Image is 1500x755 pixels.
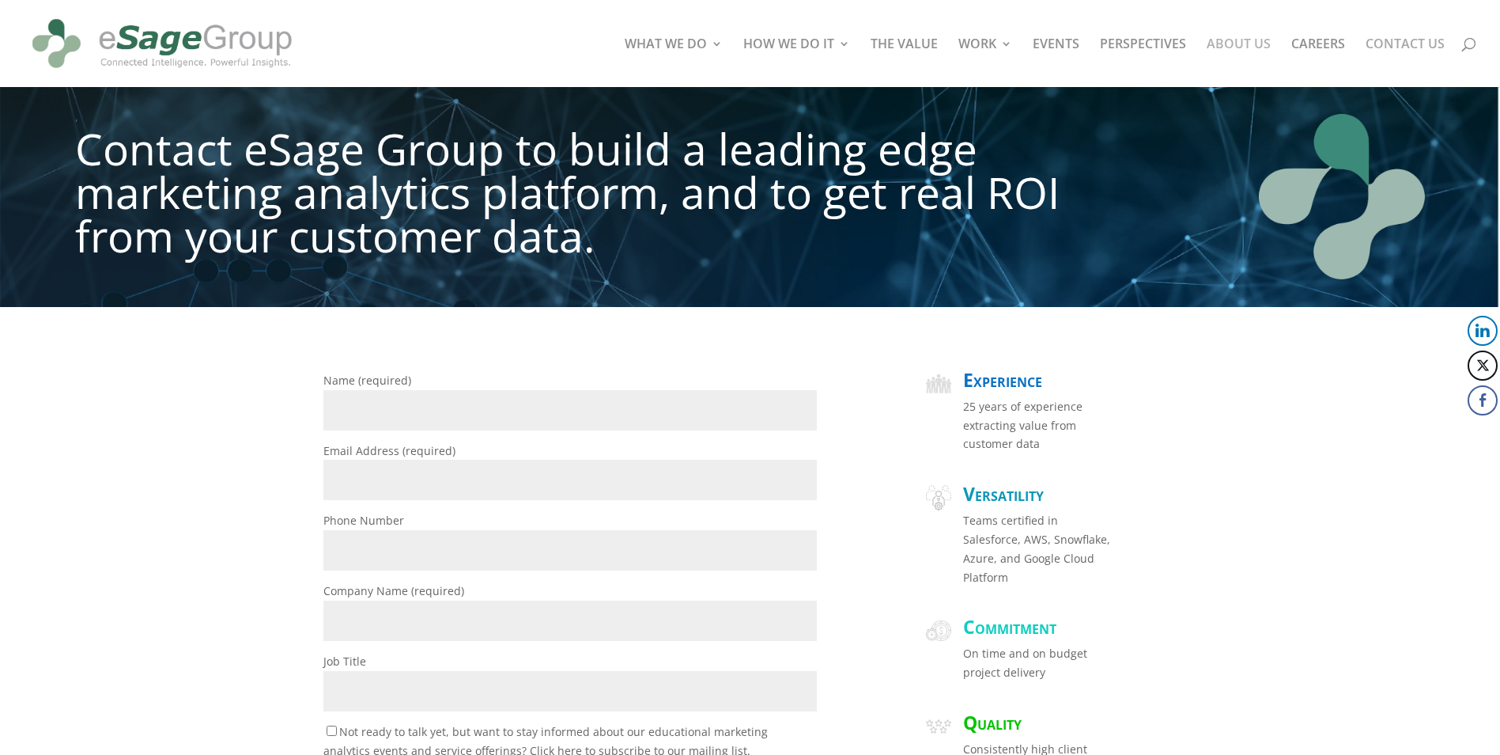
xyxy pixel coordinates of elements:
input: Phone Number [323,530,817,571]
button: LinkedIn Share [1468,316,1498,346]
button: Twitter Share [1468,351,1498,381]
a: PERSPECTIVES [1100,38,1186,87]
p: Teams certified in Salesforce, AWS, Snowflake, Azure, and Google Cloud Platform [963,511,1114,586]
label: Company Name (required) [323,583,817,628]
p: On time and on budget project delivery [963,644,1114,682]
img: eSage Group [27,6,297,81]
p: , [75,108,1141,127]
label: Email Address (required) [323,443,817,488]
a: THE VALUE [871,38,938,87]
span: Experience [963,367,1042,393]
p: 25 years of experience extracting value from customer data [963,397,1114,453]
span: Versatility [963,481,1044,506]
input: Not ready to talk yet, but want to stay informed about our educational marketing analytics events... [327,726,337,736]
a: ABOUT US [1207,38,1271,87]
a: CONTACT US [1366,38,1445,87]
label: Phone Number [323,513,817,558]
a: CAREERS [1291,38,1345,87]
a: WHAT WE DO [625,38,723,87]
input: Company Name (required) [323,601,817,641]
input: Name (required) [323,390,817,431]
a: EVENTS [1033,38,1079,87]
input: Job Title [323,671,817,711]
input: Email Address (required) [323,460,817,500]
span: Quality [963,710,1022,735]
label: Job Title [323,654,817,699]
a: HOW WE DO IT [743,38,850,87]
h1: Contact eSage Group to build a leading edge marketing analytics platform, and to get real ROI fro... [75,127,1141,278]
a: WORK [958,38,1012,87]
button: Facebook Share [1468,385,1498,415]
label: Name (required) [323,373,817,418]
span: Commitment [963,614,1056,639]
